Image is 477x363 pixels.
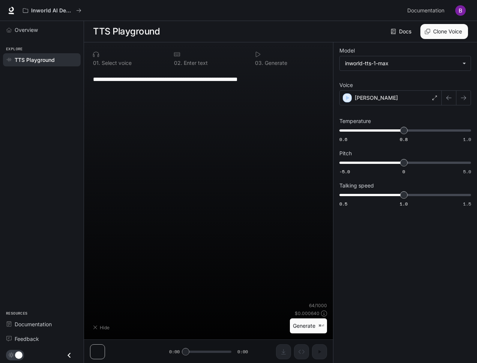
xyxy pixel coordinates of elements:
[15,335,39,343] span: Feedback
[93,24,160,39] h1: TTS Playground
[339,201,347,207] span: 0.5
[463,136,471,142] span: 1.0
[255,60,263,66] p: 0 3 .
[15,351,22,359] span: Dark mode toggle
[407,6,444,15] span: Documentation
[340,56,471,70] div: inworld-tts-1-max
[339,118,371,124] p: Temperature
[455,5,466,16] img: User avatar
[100,60,132,66] p: Select voice
[3,23,81,36] a: Overview
[404,3,450,18] a: Documentation
[318,324,324,328] p: ⌘⏎
[355,94,398,102] p: [PERSON_NAME]
[420,24,468,39] button: Clone Voice
[463,201,471,207] span: 1.5
[15,320,52,328] span: Documentation
[31,7,73,14] p: Inworld AI Demos
[400,136,408,142] span: 0.8
[263,60,287,66] p: Generate
[402,168,405,175] span: 0
[61,348,78,363] button: Close drawer
[453,3,468,18] button: User avatar
[339,136,347,142] span: 0.6
[93,60,100,66] p: 0 1 .
[339,48,355,53] p: Model
[182,60,208,66] p: Enter text
[339,151,352,156] p: Pitch
[400,201,408,207] span: 1.0
[339,82,353,88] p: Voice
[290,318,327,334] button: Generate⌘⏎
[309,302,327,309] p: 64 / 1000
[174,60,182,66] p: 0 2 .
[3,332,81,345] a: Feedback
[19,3,85,18] button: All workspaces
[3,53,81,66] a: TTS Playground
[389,24,414,39] a: Docs
[463,168,471,175] span: 5.0
[3,318,81,331] a: Documentation
[339,183,374,188] p: Talking speed
[15,26,38,34] span: Overview
[295,310,319,316] p: $ 0.000640
[90,321,114,333] button: Hide
[339,168,350,175] span: -5.0
[345,60,459,67] div: inworld-tts-1-max
[15,56,55,64] span: TTS Playground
